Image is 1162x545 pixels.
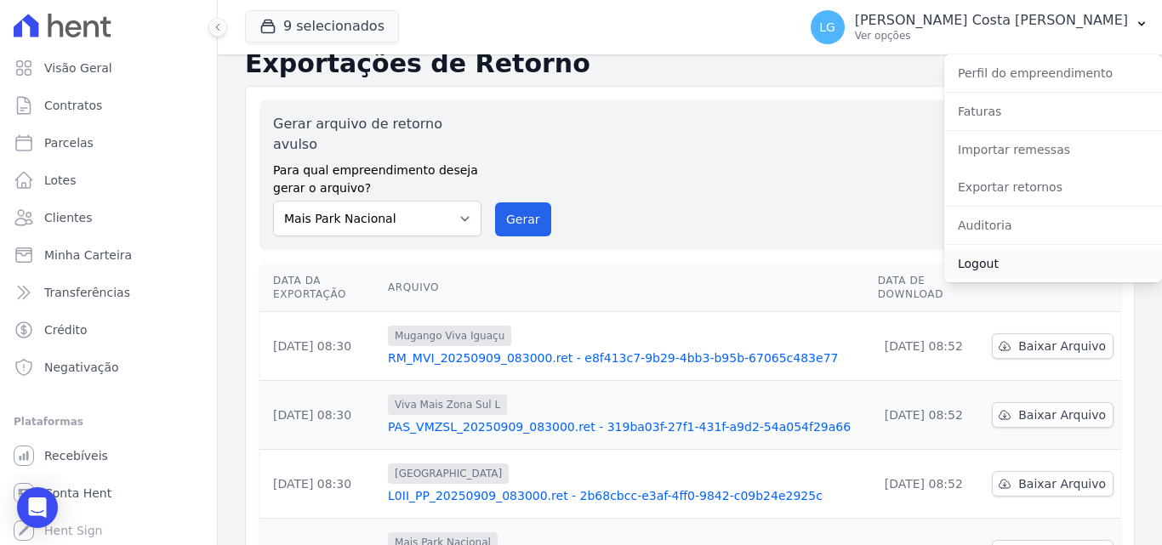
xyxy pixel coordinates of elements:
span: Baixar Arquivo [1018,338,1106,355]
span: Contratos [44,97,102,114]
a: Perfil do empreendimento [944,58,1162,88]
a: Lotes [7,163,210,197]
a: Baixar Arquivo [992,471,1114,497]
span: Lotes [44,172,77,189]
button: LG [PERSON_NAME] Costa [PERSON_NAME] Ver opções [797,3,1162,51]
a: Transferências [7,275,210,309]
a: Auditoria [944,210,1162,241]
a: Logout [944,248,1162,279]
button: 9 selecionados [245,10,399,43]
span: Visão Geral [44,60,112,77]
a: Negativação [7,350,210,384]
a: Clientes [7,201,210,235]
td: [DATE] 08:52 [871,450,986,519]
div: Plataformas [14,412,203,432]
span: Conta Hent [44,485,111,502]
th: Data da Exportação [259,264,381,312]
th: Data de Download [871,264,986,312]
div: Open Intercom Messenger [17,487,58,528]
a: L0II_PP_20250909_083000.ret - 2b68cbcc-e3af-4ff0-9842-c09b24e2925c [388,487,864,504]
span: [GEOGRAPHIC_DATA] [388,463,509,484]
a: Contratos [7,88,210,122]
a: Visão Geral [7,51,210,85]
td: [DATE] 08:30 [259,312,381,381]
a: Conta Hent [7,476,210,510]
a: Faturas [944,96,1162,127]
span: Recebíveis [44,447,108,464]
span: LG [819,21,835,33]
td: [DATE] 08:52 [871,312,986,381]
a: Minha Carteira [7,238,210,272]
span: Viva Mais Zona Sul L [388,395,507,415]
span: Baixar Arquivo [1018,406,1106,423]
button: Gerar [495,202,551,236]
a: Parcelas [7,126,210,160]
td: [DATE] 08:52 [871,381,986,450]
a: Crédito [7,313,210,347]
a: RM_MVI_20250909_083000.ret - e8f413c7-9b29-4bb3-b95b-67065c483e77 [388,349,864,366]
label: Gerar arquivo de retorno avulso [273,114,481,155]
th: Arquivo [381,264,871,312]
span: Mugango Viva Iguaçu [388,326,511,346]
a: PAS_VMZSL_20250909_083000.ret - 319ba03f-27f1-431f-a9d2-54a054f29a66 [388,418,864,435]
td: [DATE] 08:30 [259,381,381,450]
span: Transferências [44,284,130,301]
a: Baixar Arquivo [992,402,1114,428]
span: Minha Carteira [44,247,132,264]
a: Recebíveis [7,439,210,473]
span: Baixar Arquivo [1018,475,1106,492]
a: Exportar retornos [944,172,1162,202]
a: Importar remessas [944,134,1162,165]
span: Clientes [44,209,92,226]
span: Crédito [44,321,88,338]
a: Baixar Arquivo [992,333,1114,359]
p: Ver opções [855,29,1128,43]
p: [PERSON_NAME] Costa [PERSON_NAME] [855,12,1128,29]
span: Negativação [44,359,119,376]
span: Parcelas [44,134,94,151]
td: [DATE] 08:30 [259,450,381,519]
h2: Exportações de Retorno [245,48,1135,79]
label: Para qual empreendimento deseja gerar o arquivo? [273,155,481,197]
